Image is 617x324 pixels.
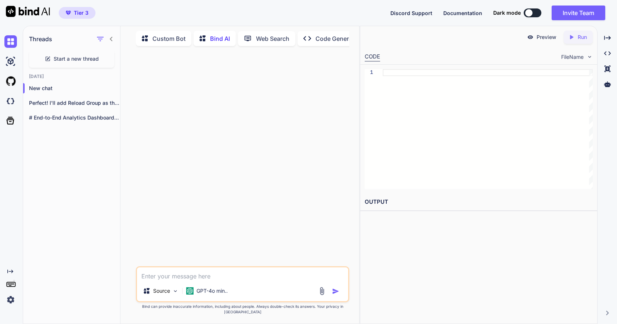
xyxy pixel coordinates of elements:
[6,6,50,17] img: Bind AI
[256,34,289,43] p: Web Search
[365,53,380,61] div: CODE
[4,55,17,68] img: ai-studio
[318,287,326,295] img: attachment
[172,288,178,294] img: Pick Models
[4,75,17,88] img: githubLight
[390,9,432,17] button: Discord Support
[23,74,120,79] h2: [DATE]
[561,53,584,61] span: FileName
[4,95,17,107] img: darkCloudIdeIcon
[196,287,228,295] p: GPT-4o min..
[443,9,482,17] button: Documentation
[527,34,534,40] img: preview
[493,9,521,17] span: Dark mode
[59,7,95,19] button: premiumTier 3
[552,6,605,20] button: Invite Team
[360,193,597,211] h2: OUTPUT
[74,9,89,17] span: Tier 3
[29,114,120,121] p: # End-to-End Analytics Dashboard Build Plan ##...
[587,54,593,60] img: chevron down
[578,33,587,41] p: Run
[152,34,185,43] p: Custom Bot
[4,293,17,306] img: settings
[29,85,120,92] p: New chat
[537,33,556,41] p: Preview
[29,35,52,43] h1: Threads
[54,55,99,63] span: Start a new thread
[315,34,360,43] p: Code Generator
[332,288,339,295] img: icon
[66,11,71,15] img: premium
[153,287,170,295] p: Source
[443,10,482,16] span: Documentation
[136,304,349,315] p: Bind can provide inaccurate information, including about people. Always double-check its answers....
[29,99,120,107] p: Perfect! I'll add Reload Group as the...
[390,10,432,16] span: Discord Support
[4,35,17,48] img: chat
[365,69,373,76] div: 1
[186,287,194,295] img: GPT-4o mini
[210,34,230,43] p: Bind AI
